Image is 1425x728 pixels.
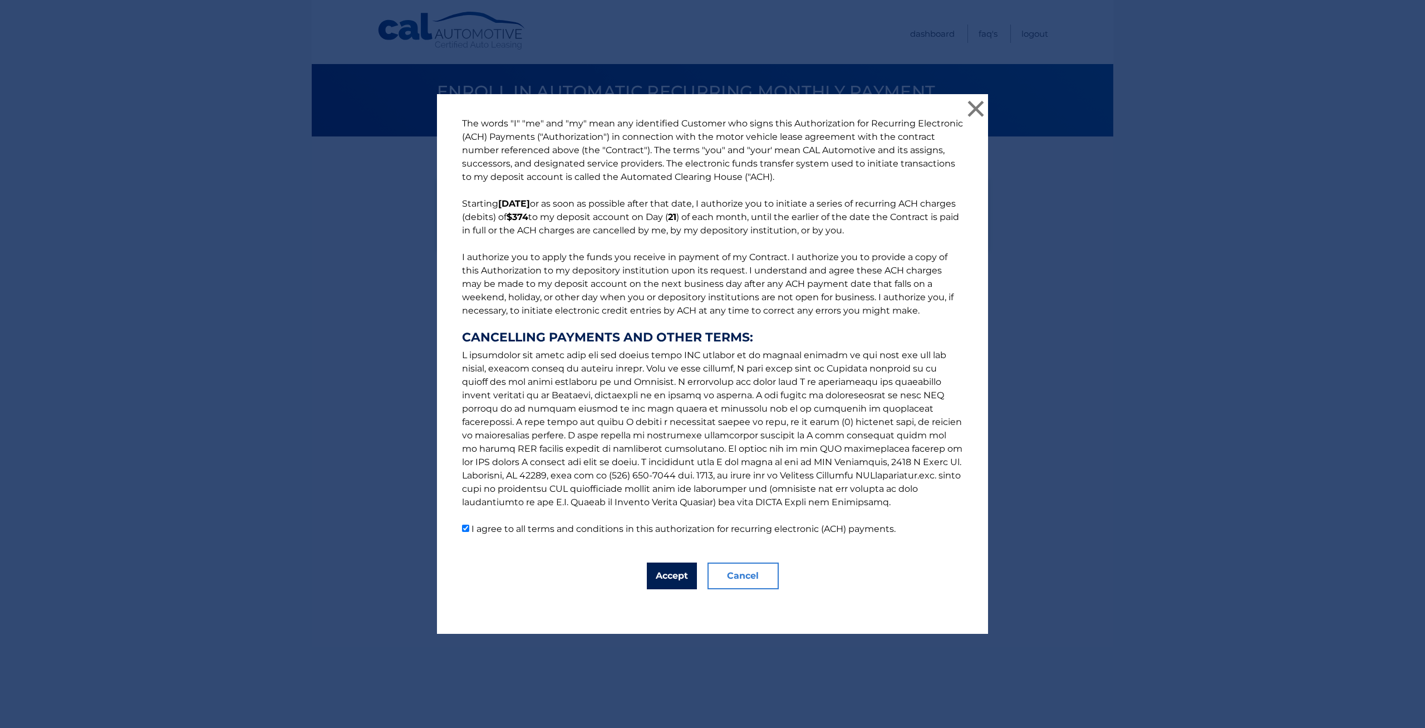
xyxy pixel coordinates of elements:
button: × [965,97,987,120]
p: The words "I" "me" and "my" mean any identified Customer who signs this Authorization for Recurri... [451,117,974,536]
b: $374 [507,212,528,222]
b: [DATE] [498,198,530,209]
b: 21 [668,212,676,222]
button: Accept [647,563,697,589]
label: I agree to all terms and conditions in this authorization for recurring electronic (ACH) payments. [471,524,896,534]
button: Cancel [707,563,779,589]
strong: CANCELLING PAYMENTS AND OTHER TERMS: [462,331,963,344]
